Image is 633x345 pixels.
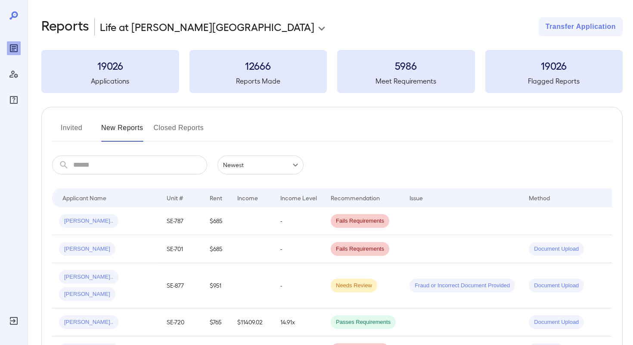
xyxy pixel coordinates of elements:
[7,93,21,107] div: FAQ
[337,59,475,72] h3: 5986
[160,263,203,308] td: SE-877
[230,308,273,336] td: $11409.02
[331,217,389,225] span: Fails Requirements
[529,245,584,253] span: Document Upload
[41,17,89,36] h2: Reports
[160,207,203,235] td: SE-787
[529,282,584,290] span: Document Upload
[100,20,314,34] p: Life at [PERSON_NAME][GEOGRAPHIC_DATA]
[189,59,327,72] h3: 12666
[101,121,143,142] button: New Reports
[217,155,304,174] div: Newest
[539,17,623,36] button: Transfer Application
[59,245,115,253] span: [PERSON_NAME]
[485,76,623,86] h5: Flagged Reports
[167,193,183,203] div: Unit #
[41,59,179,72] h3: 19026
[529,193,550,203] div: Method
[7,314,21,328] div: Log Out
[203,235,230,263] td: $685
[273,235,324,263] td: -
[203,263,230,308] td: $951
[210,193,223,203] div: Rent
[7,67,21,81] div: Manage Users
[203,308,230,336] td: $765
[410,282,515,290] span: Fraud or Incorrect Document Provided
[189,76,327,86] h5: Reports Made
[41,50,623,93] summary: 19026Applications12666Reports Made5986Meet Requirements19026Flagged Reports
[485,59,623,72] h3: 19026
[203,207,230,235] td: $685
[273,308,324,336] td: 14.91x
[41,76,179,86] h5: Applications
[331,318,396,326] span: Passes Requirements
[331,282,377,290] span: Needs Review
[237,193,258,203] div: Income
[160,308,203,336] td: SE-720
[59,318,118,326] span: [PERSON_NAME]..
[59,290,115,298] span: [PERSON_NAME]
[331,193,380,203] div: Recommendation
[337,76,475,86] h5: Meet Requirements
[59,273,118,281] span: [PERSON_NAME]..
[160,235,203,263] td: SE-701
[59,217,118,225] span: [PERSON_NAME]..
[529,318,584,326] span: Document Upload
[62,193,106,203] div: Applicant Name
[273,263,324,308] td: -
[7,41,21,55] div: Reports
[331,245,389,253] span: Fails Requirements
[280,193,317,203] div: Income Level
[52,121,91,142] button: Invited
[410,193,423,203] div: Issue
[273,207,324,235] td: -
[154,121,204,142] button: Closed Reports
